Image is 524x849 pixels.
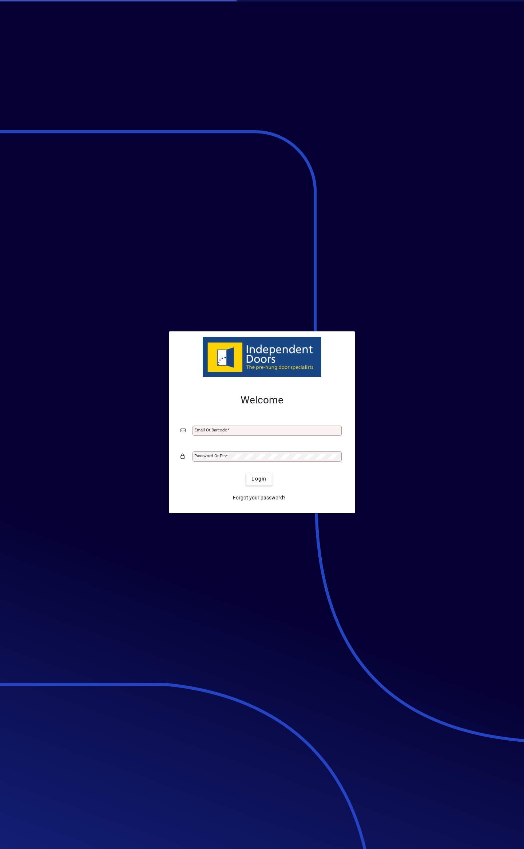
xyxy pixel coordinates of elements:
[230,491,289,505] a: Forgot your password?
[194,453,226,458] mat-label: Password or Pin
[233,494,286,502] span: Forgot your password?
[180,394,344,406] h2: Welcome
[251,475,266,483] span: Login
[194,427,227,433] mat-label: Email or Barcode
[246,473,272,486] button: Login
